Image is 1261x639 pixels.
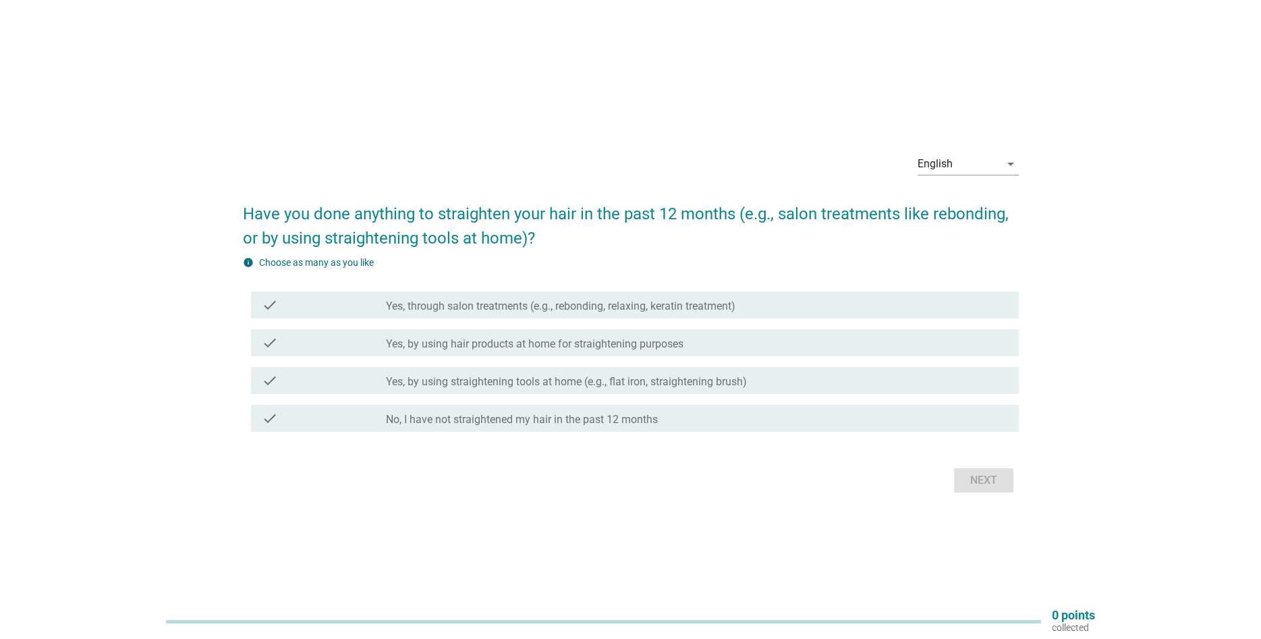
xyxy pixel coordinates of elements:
i: check [262,372,278,389]
h2: Have you done anything to straighten your hair in the past 12 months (e.g., salon treatments like... [243,188,1019,250]
i: check [262,297,278,313]
div: English [918,158,953,170]
label: No, I have not straightened my hair in the past 12 months [386,413,658,426]
p: collected [1052,621,1095,634]
i: check [262,410,278,426]
i: info [243,257,254,268]
label: Yes, by using hair products at home for straightening purposes [386,337,683,351]
i: check [262,335,278,351]
label: Yes, by using straightening tools at home (e.g., flat iron, straightening brush) [386,375,747,389]
p: 0 points [1052,609,1095,621]
i: arrow_drop_down [1003,156,1019,172]
label: Yes, through salon treatments (e.g., rebonding, relaxing, keratin treatment) [386,300,735,313]
label: Choose as many as you like [259,257,374,268]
